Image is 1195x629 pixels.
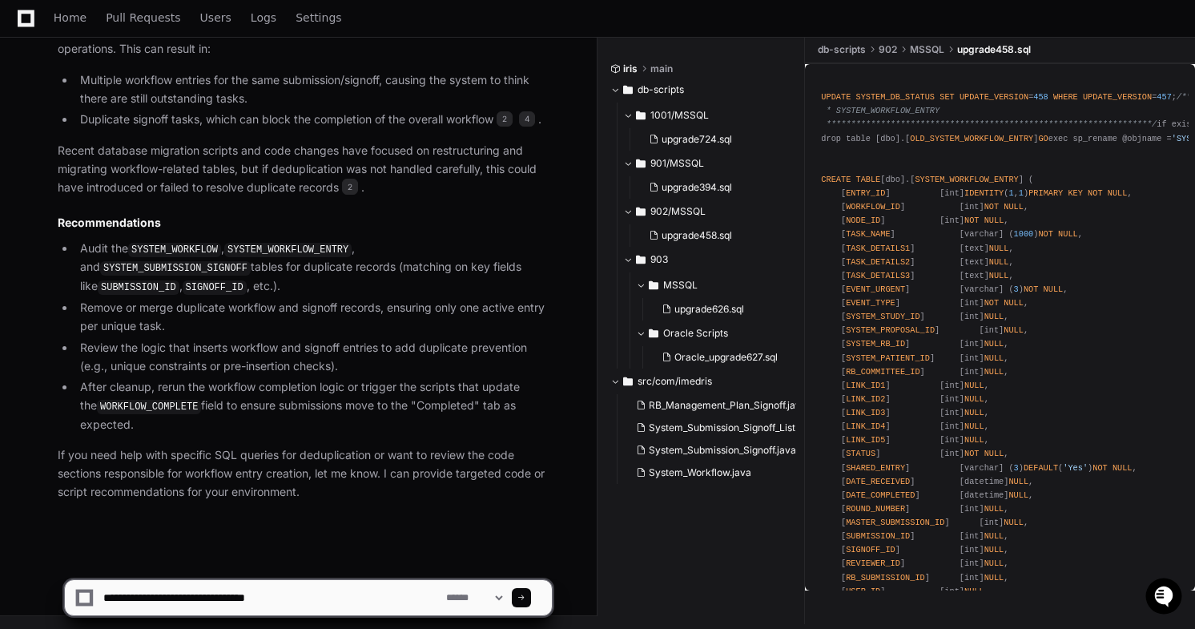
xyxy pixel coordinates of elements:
span: SYSTEM_PROPOSAL_ID [846,325,935,335]
span: MASTER_SUBMISSION_ID [846,518,944,527]
span: NOT [1088,188,1102,198]
button: Oracle_upgrade627.sql [655,346,783,369]
button: upgrade724.sql [642,128,783,151]
button: System_Workflow.java [630,462,796,484]
span: NULL [984,503,1004,513]
span: NULL [984,312,1004,321]
li: Remove or merge duplicate workflow and signoff records, ensuring only one active entry per unique... [75,299,552,336]
span: SET [940,92,954,102]
code: SYSTEM_WORKFLOW_ENTRY [224,243,352,257]
span: WHERE [1053,92,1078,102]
span: 'Yes' [1063,462,1088,472]
img: 1736555170064-99ba0984-63c1-480f-8ee9-699278ef63ed [16,119,45,148]
button: Start new chat [272,124,292,143]
span: CREATE [821,174,851,183]
span: NULL [1108,188,1128,198]
span: NOT [1038,229,1052,239]
span: LINK_ID4 [846,421,885,431]
span: SYSTEM_WORKFLOW_ENTRY [915,174,1018,183]
span: 2 [342,179,358,195]
code: SYSTEM_SUBMISSION_SIGNOFF [100,261,251,276]
span: NULL [984,545,1004,554]
span: LINK_ID1 [846,380,885,389]
span: EVENT_TYPE [846,298,895,308]
svg: Directory [649,324,658,343]
li: After cleanup, rerun the workflow completion logic or trigger the scripts that update the field t... [75,378,552,433]
span: System_Workflow.java [649,466,751,479]
span: upgrade458.sql [662,229,732,242]
button: 1001/MSSQL [623,103,793,128]
span: NULL [1044,284,1064,293]
span: NOT [984,298,999,308]
span: LINK_ID5 [846,435,885,445]
code: SYSTEM_WORKFLOW [128,243,221,257]
span: SYSTEM_STUDY_ID [846,312,919,321]
div: Start new chat [54,119,263,135]
button: db-scripts [610,77,793,103]
span: STATUS [846,449,875,458]
span: DEFAULT [1024,462,1058,472]
li: Audit the , , and tables for duplicate records (matching on key fields like , , etc.). [75,240,552,296]
span: Pull Requests [106,13,180,22]
button: RB_Management_Plan_Signoff.java [630,394,796,417]
p: If you need help with specific SQL queries for deduplication or want to review the code sections ... [58,446,552,501]
span: System_Submission_Signoff.java [649,444,796,457]
span: TASK_DETAILS1 [846,243,910,252]
span: 1001/MSSQL [650,109,709,122]
code: SIGNOFF_ID [183,280,247,295]
span: NULL [984,339,1004,349]
span: NULL [1008,476,1028,486]
span: NULL [989,270,1009,280]
span: 457 [1157,92,1171,102]
span: ENTRY_ID [846,188,885,198]
span: NULL [984,216,1004,225]
span: SHARED_ENTRY [846,462,905,472]
span: Oracle_upgrade627.sql [674,351,778,364]
span: 1 [1019,188,1024,198]
span: NULL [1004,325,1024,335]
span: iris [623,62,638,75]
span: upgrade394.sql [662,181,732,194]
span: NULL [984,531,1004,541]
span: NOT [1024,284,1038,293]
span: LINK_ID3 [846,408,885,417]
span: NULL [984,353,1004,362]
span: SUBMISSION_ID [846,531,910,541]
button: upgrade394.sql [642,176,783,199]
button: Oracle Scripts [636,321,793,346]
span: EVENT_URGENT [846,284,905,293]
span: DATE_COMPLETED [846,490,915,499]
span: OLD_SYSTEM_WORKFLOW_ENTRY [910,133,1033,143]
svg: Directory [636,154,646,173]
span: db-scripts [638,83,684,96]
span: 3 [1014,462,1019,472]
span: 2 [497,111,513,127]
span: TASK_DETAILS2 [846,256,910,266]
button: MSSQL [636,272,793,298]
span: Logs [251,13,276,22]
span: LINK_ID2 [846,393,885,403]
span: NULL [1008,490,1028,499]
span: System_Submission_Signoff_List.java [649,421,817,434]
span: 3 [1014,284,1019,293]
span: GO [1038,133,1048,143]
button: upgrade458.sql [642,224,783,247]
button: 903 [623,247,793,272]
span: NULL [1004,518,1024,527]
span: RB_COMMITTEE_ID [846,366,919,376]
span: NULL [964,380,984,389]
svg: Directory [636,250,646,269]
span: upgrade458.sql [957,43,1031,56]
span: SIGNOFF_ID [846,545,895,554]
span: MSSQL [663,279,698,292]
div: We're offline, we'll be back soon [54,135,209,148]
span: 902/MSSQL [650,205,706,218]
span: NULL [964,393,984,403]
span: upgrade724.sql [662,133,732,146]
button: upgrade626.sql [655,298,783,321]
svg: Directory [649,276,658,295]
svg: Directory [623,372,633,391]
span: Oracle Scripts [663,327,728,340]
span: DATE_RECEIVED [846,476,910,486]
